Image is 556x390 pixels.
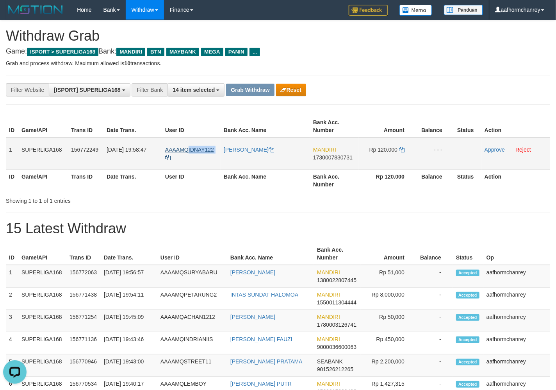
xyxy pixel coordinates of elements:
span: MANDIRI [317,292,340,298]
td: [DATE] 19:54:11 [101,288,157,310]
span: MANDIRI [317,336,340,342]
button: 14 item selected [168,83,225,97]
th: Bank Acc. Name [221,115,310,138]
th: Balance [416,115,454,138]
th: User ID [162,169,221,191]
a: [PERSON_NAME] [230,314,275,320]
td: 156771254 [66,310,101,332]
td: [DATE] 19:43:00 [101,354,157,377]
td: SUPERLIGA168 [18,288,66,310]
span: Accepted [456,336,479,343]
td: AAAAMQINDRIANIIS [157,332,227,354]
h4: Game: Bank: [6,48,550,55]
span: Accepted [456,270,479,276]
th: Game/API [18,169,68,191]
th: Bank Acc. Name [221,169,310,191]
td: 156771136 [66,332,101,354]
span: MANDIRI [116,48,145,56]
td: - [416,310,453,332]
td: aafhormchanrey [483,265,550,288]
td: SUPERLIGA168 [18,265,66,288]
td: [DATE] 19:43:46 [101,332,157,354]
span: BTN [147,48,164,56]
th: ID [6,169,18,191]
td: SUPERLIGA168 [18,332,66,354]
td: SUPERLIGA168 [18,138,68,170]
a: [PERSON_NAME] [230,269,275,276]
td: SUPERLIGA168 [18,354,66,377]
td: Rp 450,000 [361,332,416,354]
span: [DATE] 19:58:47 [107,147,146,153]
td: 1 [6,138,18,170]
th: Action [481,115,550,138]
td: - - - [416,138,454,170]
span: MANDIRI [317,381,340,387]
td: 156770946 [66,354,101,377]
img: MOTION_logo.png [6,4,65,16]
span: 14 item selected [173,87,215,93]
th: Bank Acc. Name [227,243,314,265]
th: Game/API [18,115,68,138]
a: Copy 120000 to clipboard [399,147,405,153]
td: - [416,332,453,354]
th: ID [6,243,18,265]
span: PANIN [225,48,248,56]
th: Amount [359,115,416,138]
span: MEGA [201,48,223,56]
th: Balance [416,169,454,191]
a: [PERSON_NAME] FAUZI [230,336,292,342]
div: Filter Website [6,83,49,97]
a: [PERSON_NAME] [224,147,274,153]
td: 156771438 [66,288,101,310]
td: 1 [6,265,18,288]
h1: 15 Latest Withdraw [6,221,550,236]
th: Balance [416,243,453,265]
td: 2 [6,288,18,310]
span: Copy 1780003126741 to clipboard [317,322,356,328]
div: Filter Bank [132,83,168,97]
a: INTAS SUNDAT HALOMOA [230,292,298,298]
span: 156772249 [71,147,98,153]
th: ID [6,115,18,138]
th: User ID [162,115,221,138]
td: [DATE] 19:56:57 [101,265,157,288]
span: Copy 1730007830731 to clipboard [313,154,353,161]
th: Op [483,243,550,265]
img: Button%20Memo.svg [399,5,432,16]
div: Showing 1 to 1 of 1 entries [6,194,226,205]
span: MANDIRI [317,269,340,276]
th: Trans ID [68,169,103,191]
span: MAYBANK [166,48,199,56]
button: Grab Withdraw [226,84,274,96]
span: Accepted [456,381,479,388]
td: AAAAMQPETARUNG2 [157,288,227,310]
span: Copy 901526212265 to clipboard [317,366,353,372]
a: Reject [515,147,531,153]
span: SEABANK [317,358,343,365]
th: Bank Acc. Number [314,243,361,265]
span: Accepted [456,359,479,365]
span: Copy 1550011304444 to clipboard [317,299,356,306]
span: ISPORT > SUPERLIGA168 [27,48,98,56]
span: Accepted [456,292,479,299]
th: Action [481,169,550,191]
th: User ID [157,243,227,265]
td: AAAAMQACHAN1212 [157,310,227,332]
button: Open LiveChat chat widget [3,3,27,27]
td: 5 [6,354,18,377]
th: Bank Acc. Number [310,169,359,191]
th: Status [454,169,481,191]
h1: Withdraw Grab [6,28,550,44]
img: panduan.png [444,5,483,15]
a: AAAAMQIDNAY122 [165,147,214,161]
th: Date Trans. [103,115,162,138]
a: [PERSON_NAME] PRATAMA [230,358,303,365]
td: 4 [6,332,18,354]
span: Rp 120.000 [369,147,397,153]
td: aafhormchanrey [483,332,550,354]
span: Copy 9000036600063 to clipboard [317,344,356,350]
th: Date Trans. [103,169,162,191]
button: Reset [276,84,306,96]
th: Bank Acc. Number [310,115,359,138]
span: Accepted [456,314,479,321]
